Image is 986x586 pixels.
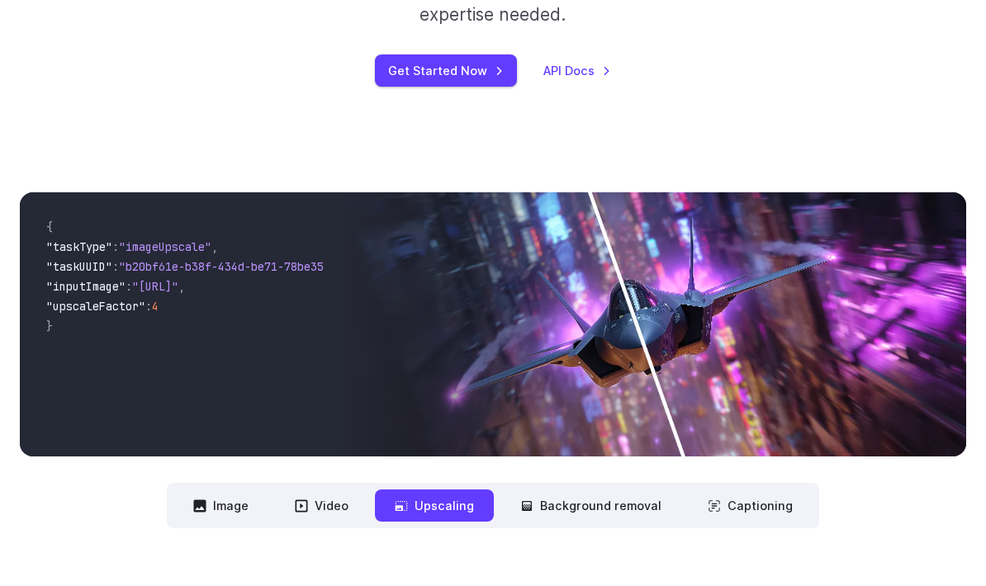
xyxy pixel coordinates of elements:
[543,61,611,80] a: API Docs
[126,279,132,294] span: :
[275,489,368,522] button: Video
[46,319,53,333] span: }
[132,279,178,294] span: "[URL]"
[119,239,211,254] span: "imageUpscale"
[173,489,268,522] button: Image
[211,239,218,254] span: ,
[46,239,112,254] span: "taskType"
[688,489,813,522] button: Captioning
[119,259,370,274] span: "b20bf61e-b38f-434d-be71-78be355d5795"
[46,279,126,294] span: "inputImage"
[178,279,185,294] span: ,
[375,54,517,87] a: Get Started Now
[46,299,145,314] span: "upscaleFactor"
[500,489,681,522] button: Background removal
[337,192,966,456] img: Futuristic stealth jet streaking through a neon-lit cityscape with glowing purple exhaust
[375,489,494,522] button: Upscaling
[46,220,53,234] span: {
[112,259,119,274] span: :
[145,299,152,314] span: :
[152,299,159,314] span: 4
[112,239,119,254] span: :
[46,259,112,274] span: "taskUUID"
